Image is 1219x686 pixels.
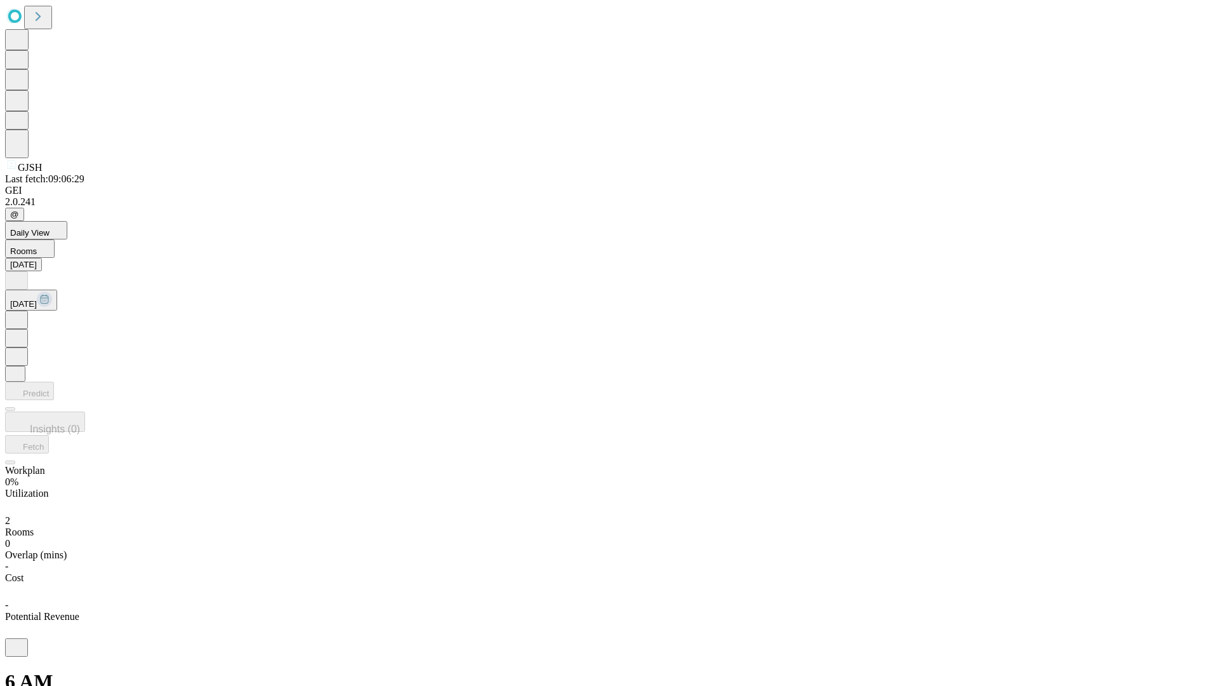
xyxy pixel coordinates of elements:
button: @ [5,208,24,221]
button: Daily View [5,221,67,239]
span: - [5,561,8,572]
span: @ [10,210,19,219]
button: Fetch [5,435,49,454]
div: 2.0.241 [5,196,1214,208]
span: Rooms [5,527,34,537]
span: Utilization [5,488,48,499]
span: - [5,600,8,610]
span: Rooms [10,246,37,256]
span: GJSH [18,162,42,173]
button: [DATE] [5,290,57,311]
span: Overlap (mins) [5,549,67,560]
span: Workplan [5,465,45,476]
span: [DATE] [10,299,37,309]
span: 2 [5,515,10,526]
button: Predict [5,382,54,400]
button: [DATE] [5,258,42,271]
span: Insights (0) [30,424,80,434]
span: Daily View [10,228,50,238]
span: Last fetch: 09:06:29 [5,173,84,184]
span: Potential Revenue [5,611,79,622]
button: Insights (0) [5,412,85,432]
span: 0% [5,476,18,487]
span: 0 [5,538,10,549]
div: GEI [5,185,1214,196]
button: Rooms [5,239,55,258]
span: Cost [5,572,23,583]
